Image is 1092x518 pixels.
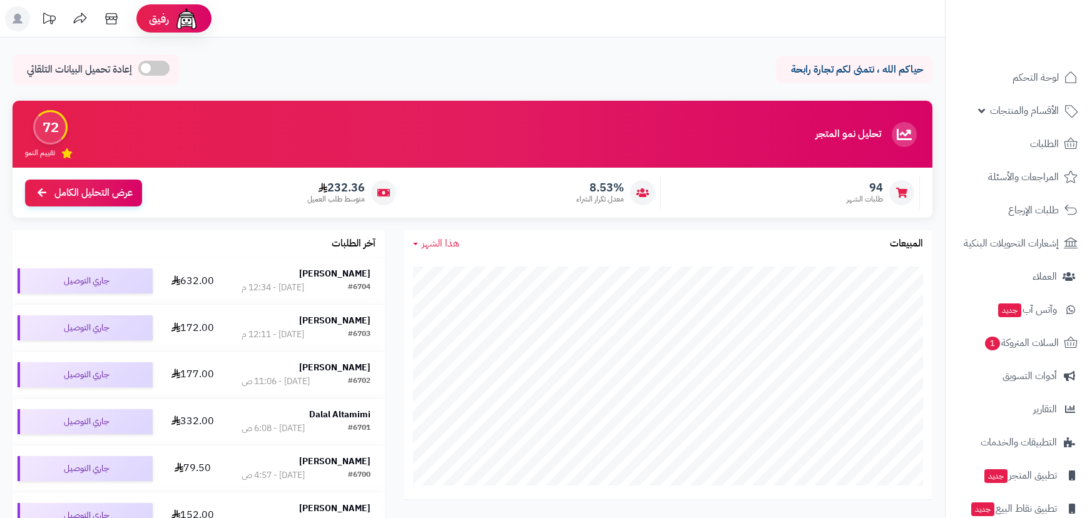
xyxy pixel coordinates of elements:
[348,422,370,435] div: #6701
[576,181,624,195] span: 8.53%
[33,6,64,34] a: تحديثات المنصة
[1030,135,1059,153] span: الطلبات
[299,314,370,327] strong: [PERSON_NAME]
[54,186,133,200] span: عرض التحليل الكامل
[953,228,1084,258] a: إشعارات التحويلات البنكية
[847,194,883,205] span: طلبات الشهر
[1013,69,1059,86] span: لوحة التحكم
[983,467,1057,484] span: تطبيق المتجر
[1033,400,1057,418] span: التقارير
[18,456,153,481] div: جاري التوصيل
[307,181,365,195] span: 232.36
[25,148,55,158] span: تقييم النمو
[998,303,1021,317] span: جديد
[953,195,1084,225] a: طلبات الإرجاع
[985,337,1000,350] span: 1
[1033,268,1057,285] span: العملاء
[815,129,881,140] h3: تحليل نمو المتجر
[18,315,153,340] div: جاري التوصيل
[953,394,1084,424] a: التقارير
[970,500,1057,517] span: تطبيق نقاط البيع
[576,194,624,205] span: معدل تكرار الشراء
[158,352,227,398] td: 177.00
[953,361,1084,391] a: أدوات التسويق
[988,168,1059,186] span: المراجعات والأسئلة
[332,238,375,250] h3: آخر الطلبات
[348,469,370,482] div: #6700
[1003,367,1057,385] span: أدوات التسويق
[964,235,1059,252] span: إشعارات التحويلات البنكية
[953,460,1084,490] a: تطبيق المتجرجديد
[953,129,1084,159] a: الطلبات
[413,236,459,251] a: هذا الشهر
[1008,201,1059,219] span: طلبات الإرجاع
[984,469,1008,483] span: جديد
[953,295,1084,325] a: وآتس آبجديد
[348,328,370,341] div: #6703
[348,282,370,294] div: #6704
[18,409,153,434] div: جاري التوصيل
[984,334,1059,352] span: السلات المتروكة
[785,63,923,77] p: حياكم الله ، نتمنى لكم تجارة رابحة
[242,469,305,482] div: [DATE] - 4:57 ص
[847,181,883,195] span: 94
[149,11,169,26] span: رفيق
[18,362,153,387] div: جاري التوصيل
[890,238,923,250] h3: المبيعات
[309,408,370,421] strong: Dalal Altamimi
[242,422,305,435] div: [DATE] - 6:08 ص
[997,301,1057,318] span: وآتس آب
[307,194,365,205] span: متوسط طلب العميل
[953,63,1084,93] a: لوحة التحكم
[971,502,994,516] span: جديد
[158,445,227,492] td: 79.50
[242,282,304,294] div: [DATE] - 12:34 م
[242,375,310,388] div: [DATE] - 11:06 ص
[27,63,132,77] span: إعادة تحميل البيانات التلقائي
[158,399,227,445] td: 332.00
[953,162,1084,192] a: المراجعات والأسئلة
[174,6,199,31] img: ai-face.png
[299,502,370,515] strong: [PERSON_NAME]
[953,427,1084,457] a: التطبيقات والخدمات
[990,102,1059,119] span: الأقسام والمنتجات
[953,262,1084,292] a: العملاء
[299,455,370,468] strong: [PERSON_NAME]
[299,361,370,374] strong: [PERSON_NAME]
[18,268,153,293] div: جاري التوصيل
[953,328,1084,358] a: السلات المتروكة1
[299,267,370,280] strong: [PERSON_NAME]
[158,258,227,304] td: 632.00
[25,180,142,206] a: عرض التحليل الكامل
[242,328,304,341] div: [DATE] - 12:11 م
[422,236,459,251] span: هذا الشهر
[158,305,227,351] td: 172.00
[348,375,370,388] div: #6702
[981,434,1057,451] span: التطبيقات والخدمات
